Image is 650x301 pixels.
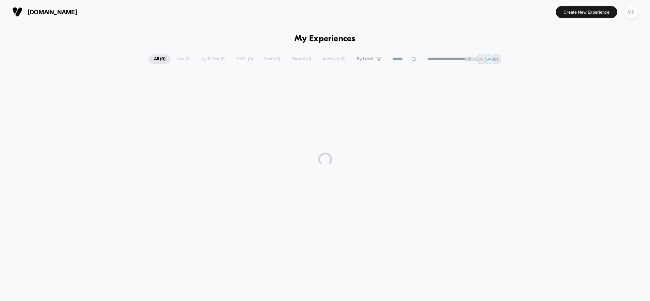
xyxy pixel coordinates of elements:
[556,6,617,18] button: Create New Experience
[622,5,640,19] button: MP
[149,54,171,64] span: All ( 0 )
[357,57,373,62] span: By Label
[10,6,79,17] button: [DOMAIN_NAME]
[295,34,355,44] h1: My Experiences
[28,9,77,16] span: [DOMAIN_NAME]
[465,57,498,62] p: [PERSON_NAME]
[12,7,22,17] img: Visually logo
[624,5,638,19] div: MP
